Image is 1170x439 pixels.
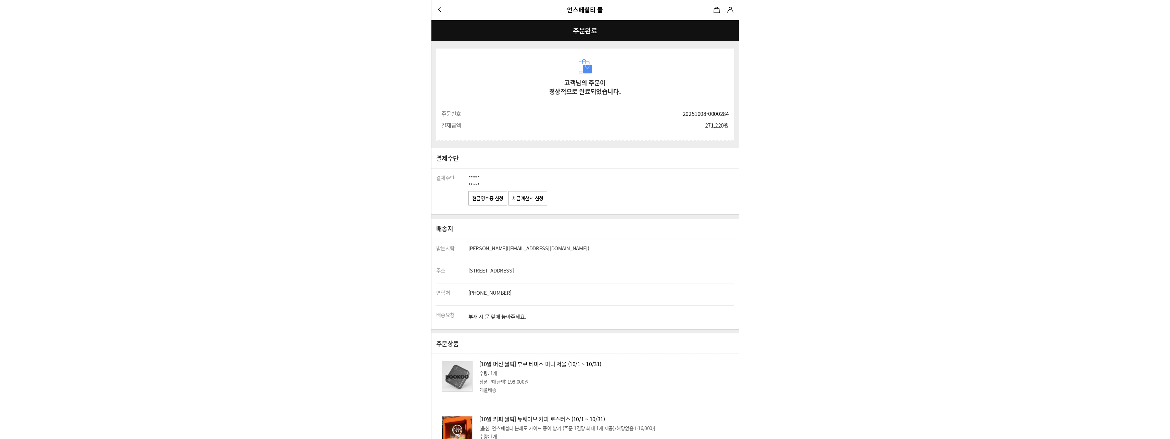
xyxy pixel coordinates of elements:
th: 받는사람 [436,239,468,261]
th: 주문번호 [437,108,469,119]
span: 부재 시 문 앞에 놓아주세요. [468,313,734,320]
th: 결제금액 [437,119,469,131]
td: [PERSON_NAME]([EMAIL_ADDRESS][DOMAIN_NAME]) [468,239,734,261]
a: [10월 머신 월픽] 부쿠 테미스 미니 저울 (10/1 ~ 10/31) [479,360,601,368]
a: 장바구니 [712,5,722,15]
h1: 주문완료 [431,20,739,41]
h2: 결제수단 [436,154,459,163]
th: 연락처 [436,283,468,306]
td: [PHONE_NUMBER] [468,283,734,306]
th: 결제수단 [436,169,468,214]
li: 배송 [479,386,729,394]
span: 상품구매금액: 198,000원 [479,378,529,385]
h2: 주문상품 [436,339,459,348]
li: 옵션 [479,424,729,432]
th: 주소 [436,261,468,283]
a: 뒤로가기 [435,5,445,15]
a: 현금영수증 신청 [468,191,507,205]
strong: 고객님의 주문이 정상적으로 완료되었습니다. [549,78,621,96]
td: [STREET_ADDRESS] [468,261,734,283]
th: 배송요청 [436,306,468,330]
a: [10월 커피 월픽] 뉴웨이브 커피 로스터스 (10/1 ~ 10/31) [479,415,605,423]
a: 마이쇼핑 [725,5,735,15]
strong: 상품명 [479,415,729,423]
span: 271,220원 [705,121,729,129]
a: 세금계산서 신청 [508,191,547,205]
h2: 배송지 [436,224,453,233]
a: 언스페셜티 몰 [567,5,603,14]
strong: 상품명 [479,360,729,368]
li: 수량: 1개 [479,369,729,377]
span: 20251008-0000284 [683,109,729,118]
p: [옵션: 언스페셜티 분쇄도 가이드 종이 받기 (주문 1건당 최대 1개 제공)/해당없음 (-16,000)] [479,424,729,432]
